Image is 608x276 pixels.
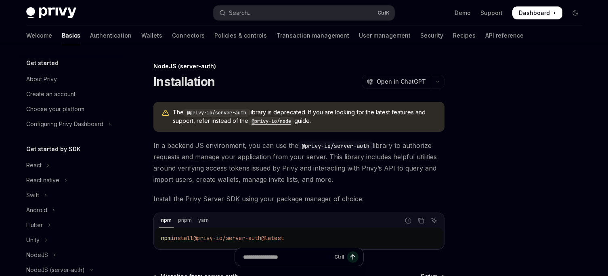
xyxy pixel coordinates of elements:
a: Policies & controls [214,26,267,45]
code: @privy-io/server-auth [184,109,249,117]
button: Open in ChatGPT [362,75,431,88]
svg: Warning [161,109,170,117]
a: Transaction management [277,26,349,45]
a: Support [480,9,503,17]
a: Basics [62,26,80,45]
button: Toggle React native section [20,173,123,188]
code: @privy-io/server-auth [298,141,373,150]
button: Toggle Flutter section [20,218,123,232]
a: @privy-io/node [248,117,294,124]
h5: Get started by SDK [26,144,81,154]
input: Ask a question... [243,248,331,266]
button: Toggle React section [20,158,123,173]
span: Open in ChatGPT [377,78,426,86]
span: In a backend JS environment, you can use the library to authorize requests and manage your applic... [153,140,444,185]
span: Ctrl K [377,10,390,16]
h5: Get started [26,58,59,68]
a: Wallets [141,26,162,45]
div: yarn [196,215,211,225]
div: Configuring Privy Dashboard [26,119,103,129]
div: Search... [229,8,252,18]
span: @privy-io/server-auth@latest [193,234,284,242]
button: Open search [214,6,394,20]
div: NodeJS (server-auth) [26,265,85,275]
span: Dashboard [519,9,550,17]
button: Copy the contents from the code block [416,215,426,226]
div: NodeJS [26,250,48,260]
a: Connectors [172,26,205,45]
button: Toggle dark mode [569,6,582,19]
div: Unity [26,235,40,245]
div: Choose your platform [26,104,84,114]
button: Ask AI [429,215,439,226]
button: Toggle NodeJS section [20,248,123,262]
button: Toggle Configuring Privy Dashboard section [20,117,123,131]
div: pnpm [176,215,194,225]
button: Toggle Swift section [20,188,123,202]
div: Create an account [26,89,75,99]
div: About Privy [26,74,57,84]
div: NodeJS (server-auth) [153,62,444,70]
div: Flutter [26,220,43,230]
button: Toggle Android section [20,203,123,217]
a: Security [420,26,443,45]
a: Choose your platform [20,102,123,116]
a: Welcome [26,26,52,45]
div: npm [159,215,174,225]
a: Demo [455,9,471,17]
a: Dashboard [512,6,562,19]
a: Authentication [90,26,132,45]
span: npm [161,234,171,242]
span: install [171,234,193,242]
span: The library is deprecated. If you are looking for the latest features and support, refer instead ... [173,108,436,125]
img: dark logo [26,7,76,19]
button: Toggle Unity section [20,233,123,247]
div: Android [26,205,47,215]
a: User management [359,26,411,45]
a: About Privy [20,72,123,86]
button: Report incorrect code [403,215,413,226]
a: Recipes [453,26,476,45]
a: Create an account [20,87,123,101]
div: Swift [26,190,39,200]
button: Send message [347,251,359,263]
div: React native [26,175,59,185]
span: Install the Privy Server SDK using your package manager of choice: [153,193,444,204]
div: React [26,160,42,170]
code: @privy-io/node [248,117,294,125]
a: API reference [485,26,524,45]
h1: Installation [153,74,215,89]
